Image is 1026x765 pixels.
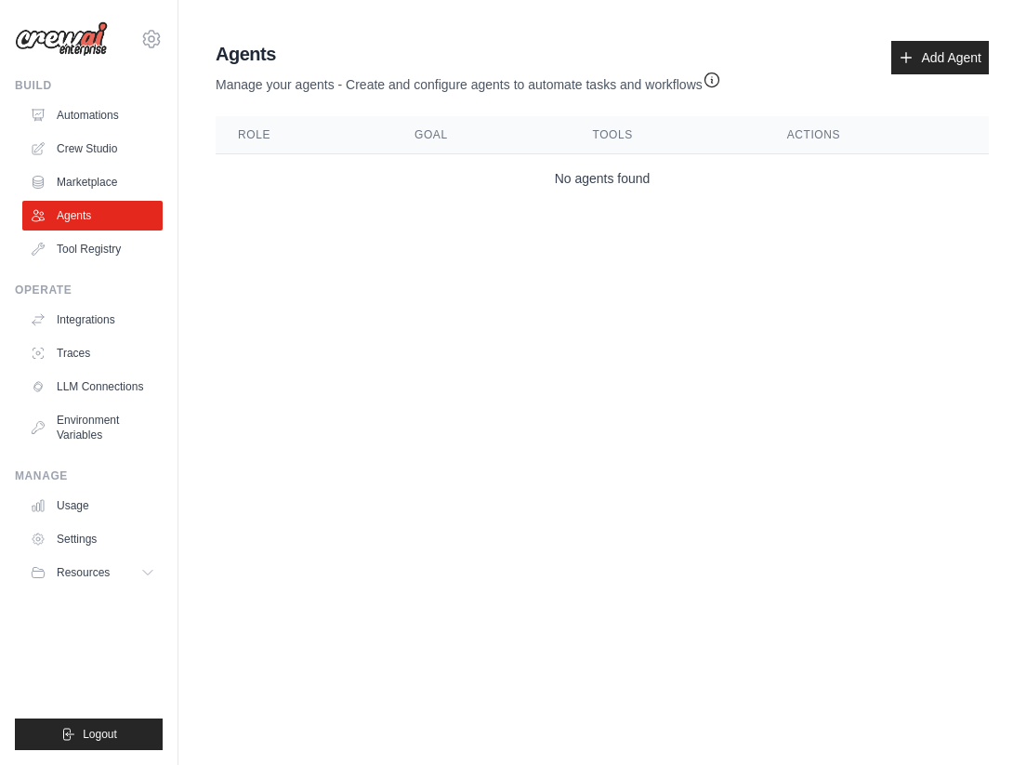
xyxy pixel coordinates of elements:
[15,78,163,93] div: Build
[22,201,163,231] a: Agents
[216,41,721,67] h2: Agents
[22,491,163,521] a: Usage
[216,154,989,204] td: No agents found
[392,116,571,154] th: Goal
[15,21,108,57] img: Logo
[83,727,117,742] span: Logout
[22,167,163,197] a: Marketplace
[22,558,163,587] button: Resources
[22,305,163,335] a: Integrations
[22,405,163,450] a: Environment Variables
[765,116,989,154] th: Actions
[891,41,989,74] a: Add Agent
[15,283,163,297] div: Operate
[15,719,163,750] button: Logout
[57,565,110,580] span: Resources
[22,338,163,368] a: Traces
[216,67,721,94] p: Manage your agents - Create and configure agents to automate tasks and workflows
[15,468,163,483] div: Manage
[22,234,163,264] a: Tool Registry
[216,116,392,154] th: Role
[22,372,163,402] a: LLM Connections
[22,100,163,130] a: Automations
[570,116,764,154] th: Tools
[22,134,163,164] a: Crew Studio
[22,524,163,554] a: Settings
